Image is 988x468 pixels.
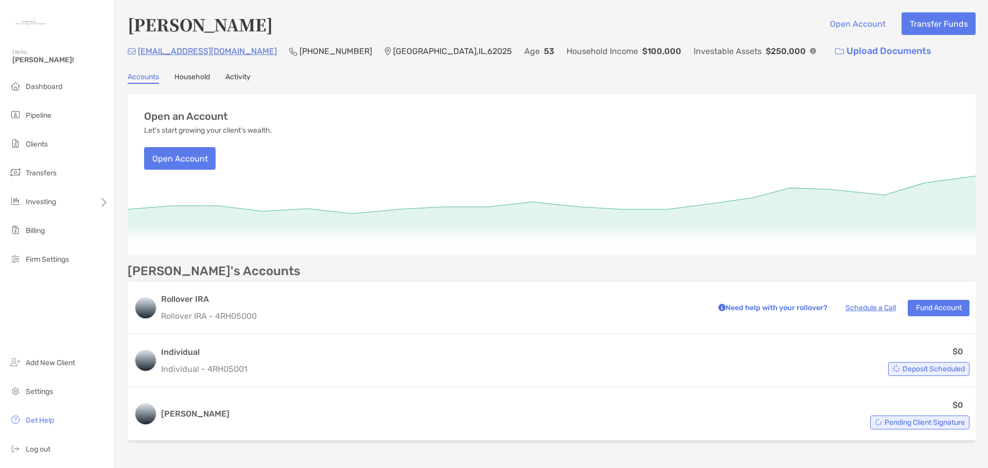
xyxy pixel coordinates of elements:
[161,293,704,305] h3: Rollover IRA
[128,265,301,278] p: [PERSON_NAME]'s Accounts
[289,47,297,56] img: Phone Icon
[9,195,22,207] img: investing icon
[393,45,512,58] p: [GEOGRAPHIC_DATA] , IL , 62025
[135,350,156,371] img: logo account
[161,408,230,420] h3: [PERSON_NAME]
[174,73,210,84] a: Household
[845,303,896,312] a: Schedule a Call
[144,111,228,122] h3: Open an Account
[128,73,159,84] a: Accounts
[9,224,22,236] img: billing icon
[144,127,272,135] p: Let's start growing your client's wealth.
[893,365,900,372] img: Account Status icon
[26,358,75,367] span: Add New Client
[694,45,762,58] p: Investable Assets
[875,419,882,426] img: Account Status icon
[9,137,22,150] img: clients icon
[9,253,22,265] img: firm-settings icon
[26,140,48,149] span: Clients
[161,310,704,322] p: Rollover IRA - 4RH05000
[225,73,251,84] a: Activity
[952,399,963,411] p: $0
[828,40,938,62] a: Upload Documents
[810,48,816,54] img: Info Icon
[26,82,62,91] span: Dashboard
[26,111,51,120] span: Pipeline
[26,387,53,396] span: Settings
[908,300,969,316] button: Fund Account
[9,413,22,426] img: get-help icon
[524,45,540,58] p: Age
[567,45,638,58] p: Household Income
[716,301,827,314] p: Need help with your rollover?
[135,298,156,318] img: logo account
[835,48,844,55] img: button icon
[9,166,22,178] img: transfers icon
[12,56,109,64] span: [PERSON_NAME]!
[9,80,22,92] img: dashboard icon
[26,416,54,425] span: Get Help
[902,12,976,35] button: Transfer Funds
[26,255,69,264] span: Firm Settings
[9,442,22,455] img: logout icon
[161,346,248,358] h3: Individual
[766,45,806,58] p: $250,000
[26,226,45,235] span: Billing
[9,385,22,397] img: settings icon
[26,169,57,177] span: Transfers
[9,109,22,121] img: pipeline icon
[9,356,22,368] img: add_new_client icon
[885,420,965,425] span: Pending Client Signature
[138,45,277,58] p: [EMAIL_ADDRESS][DOMAIN_NAME]
[161,363,248,375] p: Individual - 4RH05001
[642,45,681,58] p: $100,000
[128,48,136,55] img: Email Icon
[135,404,156,424] img: logo account
[12,4,49,41] img: Zoe Logo
[144,147,216,170] button: Open Account
[299,45,372,58] p: [PHONE_NUMBER]
[903,366,965,372] span: Deposit Scheduled
[952,345,963,358] p: $0
[822,12,893,35] button: Open Account
[384,47,391,56] img: Location Icon
[128,12,273,36] h4: [PERSON_NAME]
[544,45,554,58] p: 53
[26,445,50,454] span: Log out
[26,197,56,206] span: Investing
